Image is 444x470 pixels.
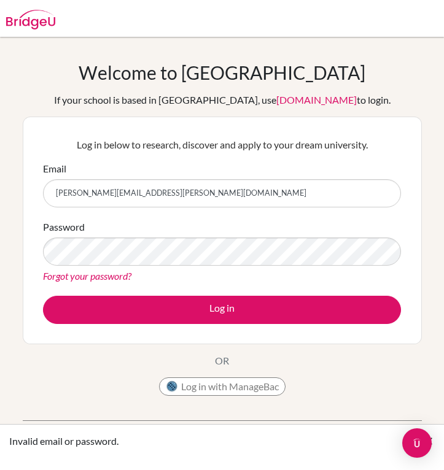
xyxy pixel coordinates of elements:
button: Log in with ManageBac [159,377,286,396]
label: Password [43,220,85,234]
h1: Welcome to [GEOGRAPHIC_DATA] [79,61,365,83]
label: Email [43,161,66,176]
a: [DOMAIN_NAME] [276,94,357,106]
div: If your school is based in [GEOGRAPHIC_DATA], use to login. [54,93,391,107]
button: Log in [43,296,401,324]
img: Bridge-U [6,10,55,29]
div: Invalid email or password. [9,434,423,449]
p: Log in below to research, discover and apply to your dream university. [43,137,401,152]
a: Forgot your password? [43,270,131,282]
p: OR [215,353,229,368]
div: Open Intercom Messenger [402,428,432,458]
